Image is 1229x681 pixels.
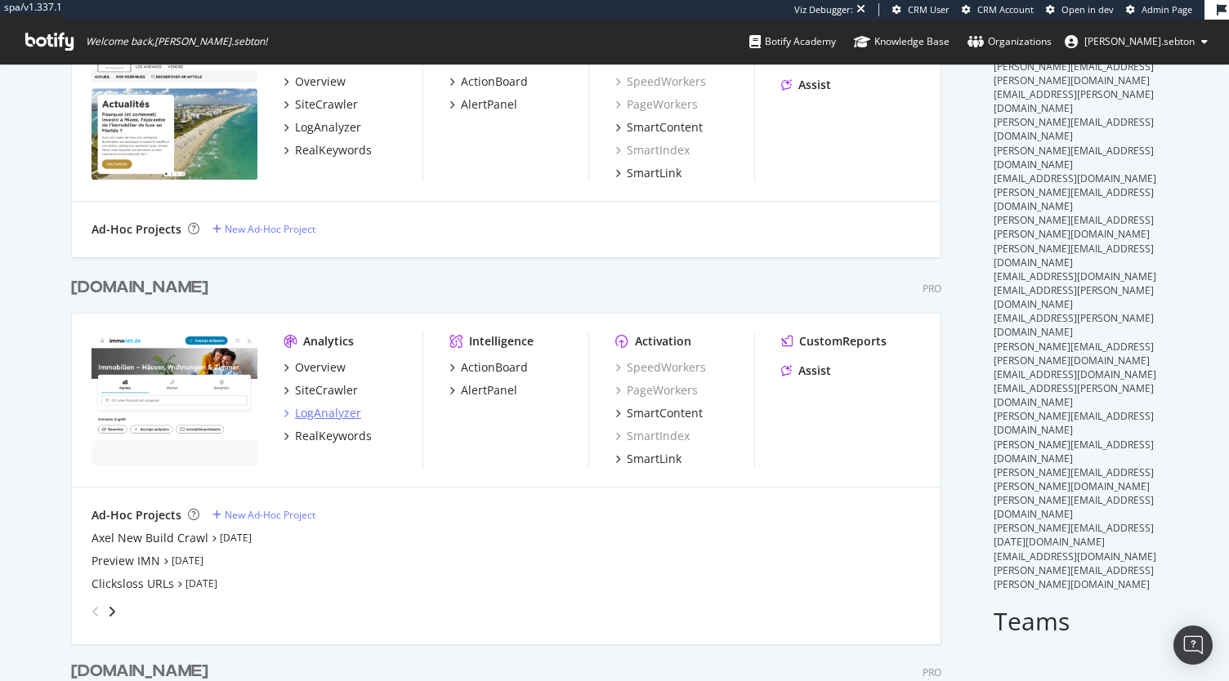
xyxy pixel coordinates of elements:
[615,119,703,136] a: SmartContent
[615,73,706,90] a: SpeedWorkers
[615,405,703,421] a: SmartContent
[627,165,682,181] div: SmartLink
[449,96,517,113] a: AlertPanel
[615,359,706,376] a: SpeedWorkers
[798,77,831,93] div: Assist
[449,359,528,376] a: ActionBoard
[85,599,106,625] div: angle-left
[635,333,691,349] div: Activation
[92,221,181,238] div: Ad-Hoc Projects
[994,465,1154,493] span: [PERSON_NAME][EMAIL_ADDRESS][PERSON_NAME][DOMAIN_NAME]
[295,142,372,158] div: RealKeywords
[92,553,160,569] a: Preview IMN
[92,530,208,546] a: Axel New Build Crawl
[284,96,358,113] a: SiteCrawler
[284,119,361,136] a: LogAnalyzer
[908,3,950,16] span: CRM User
[284,428,372,444] a: RealKeywords
[627,405,703,421] div: SmartContent
[284,382,358,398] a: SiteCrawler
[854,33,950,50] div: Knowledge Base
[220,531,252,545] a: [DATE]
[798,363,831,379] div: Assist
[994,550,1156,563] span: [EMAIL_ADDRESS][DOMAIN_NAME]
[71,276,215,300] a: [DOMAIN_NAME]
[185,576,217,590] a: [DATE]
[994,213,1154,241] span: [PERSON_NAME][EMAIL_ADDRESS][PERSON_NAME][DOMAIN_NAME]
[968,20,1052,64] a: Organizations
[994,60,1154,87] span: [PERSON_NAME][EMAIL_ADDRESS][PERSON_NAME][DOMAIN_NAME]
[994,367,1156,381] span: [EMAIL_ADDRESS][DOMAIN_NAME]
[225,222,315,236] div: New Ad-Hoc Project
[977,3,1034,16] span: CRM Account
[994,115,1154,143] span: [PERSON_NAME][EMAIL_ADDRESS][DOMAIN_NAME]
[994,521,1154,549] span: [PERSON_NAME][EMAIL_ADDRESS][DATE][DOMAIN_NAME]
[295,405,361,421] div: LogAnalyzer
[615,142,690,158] a: SmartIndex
[615,165,682,181] a: SmartLink
[284,359,346,376] a: Overview
[106,603,118,620] div: angle-right
[295,119,361,136] div: LogAnalyzer
[92,507,181,523] div: Ad-Hoc Projects
[92,333,257,465] img: immonet.de
[1126,3,1192,16] a: Admin Page
[615,96,698,113] a: PageWorkers
[781,77,831,93] a: Assist
[994,87,1154,115] span: [EMAIL_ADDRESS][PERSON_NAME][DOMAIN_NAME]
[1046,3,1114,16] a: Open in dev
[962,3,1034,16] a: CRM Account
[994,144,1154,171] span: [PERSON_NAME][EMAIL_ADDRESS][DOMAIN_NAME]
[994,381,1154,409] span: [EMAIL_ADDRESS][PERSON_NAME][DOMAIN_NAME]
[1061,3,1114,16] span: Open in dev
[461,359,528,376] div: ActionBoard
[295,73,346,90] div: Overview
[781,363,831,379] a: Assist
[892,3,950,16] a: CRM User
[923,665,941,679] div: Pro
[303,333,354,349] div: Analytics
[749,20,836,64] a: Botify Academy
[295,382,358,398] div: SiteCrawler
[994,340,1154,367] span: [PERSON_NAME][EMAIL_ADDRESS][PERSON_NAME][DOMAIN_NAME]
[1142,3,1192,16] span: Admin Page
[295,359,346,376] div: Overview
[1084,34,1195,48] span: anne.sebton
[994,185,1154,213] span: [PERSON_NAME][EMAIL_ADDRESS][DOMAIN_NAME]
[461,96,517,113] div: AlertPanel
[994,171,1156,185] span: [EMAIL_ADDRESS][DOMAIN_NAME]
[295,428,372,444] div: RealKeywords
[172,554,203,567] a: [DATE]
[627,119,703,136] div: SmartContent
[212,508,315,522] a: New Ad-Hoc Project
[781,333,887,349] a: CustomReports
[615,382,698,398] a: PageWorkers
[1173,625,1213,665] div: Open Intercom Messenger
[994,608,1158,634] h2: Teams
[615,451,682,467] a: SmartLink
[994,438,1154,465] span: [PERSON_NAME][EMAIL_ADDRESS][DOMAIN_NAME]
[284,142,372,158] a: RealKeywords
[854,20,950,64] a: Knowledge Base
[615,428,690,444] div: SmartIndex
[92,576,174,592] div: Clicksloss URLs
[994,283,1154,311] span: [EMAIL_ADDRESS][PERSON_NAME][DOMAIN_NAME]
[794,3,853,16] div: Viz Debugger:
[461,73,528,90] div: ActionBoard
[799,333,887,349] div: CustomReports
[627,451,682,467] div: SmartLink
[994,242,1154,269] span: [PERSON_NAME][EMAIL_ADDRESS][DOMAIN_NAME]
[968,33,1052,50] div: Organizations
[469,333,534,349] div: Intelligence
[449,382,517,398] a: AlertPanel
[86,35,267,48] span: Welcome back, [PERSON_NAME].sebton !
[295,96,358,113] div: SiteCrawler
[923,282,941,296] div: Pro
[994,311,1154,339] span: [EMAIL_ADDRESS][PERSON_NAME][DOMAIN_NAME]
[449,73,528,90] a: ActionBoard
